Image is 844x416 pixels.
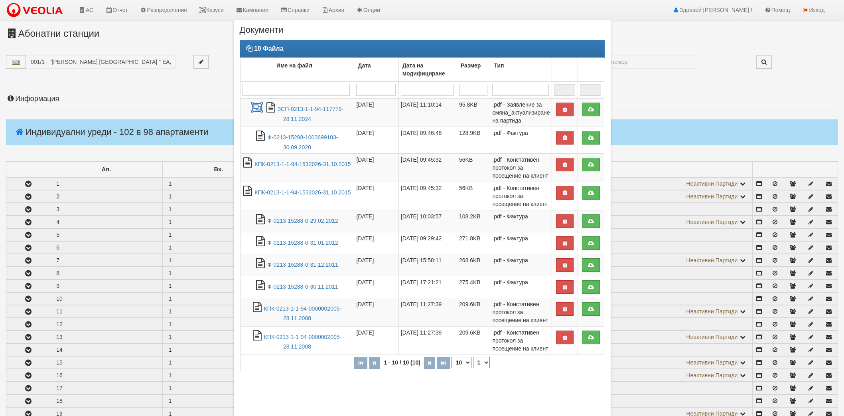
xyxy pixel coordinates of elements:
[437,357,450,369] button: Последна страница
[240,326,604,355] tr: КПК-0213-1-1-94-0000002005-28.11.2008.pdf - Констативен протокол за посещение на клиент
[240,98,604,127] tr: ЗСП-0213-1-1-94-117779-28.11.2024.pdf - Заявление за смяна_актуализиране на партида
[240,254,604,276] tr: Ф-0213-15288-0-31.12.2011.pdf - Фактура
[354,254,398,276] td: [DATE]
[398,254,457,276] td: [DATE] 15:58:11
[461,62,481,69] b: Размер
[398,232,457,254] td: [DATE] 09:29:42
[398,210,457,232] td: [DATE] 10:03:57
[457,153,490,182] td: 56KB
[254,161,351,167] a: КПК-0213-1-1-94-1532026-31.10.2015
[264,305,342,322] a: КПК-0213-1-1-94-0000002005-28.11.2008
[264,334,342,350] a: КПК-0213-1-1-94-0000002005-28.11.2008
[490,182,552,210] td: .pdf - Констативен протокол за посещение на клиент
[267,283,338,290] a: Ф-0213-15288-0-30.11.2011
[240,276,604,298] tr: Ф-0213-15288-0-30.11.2011.pdf - Фактура
[490,127,552,153] td: .pdf - Фактура
[457,127,490,153] td: 128.9KB
[457,210,490,232] td: 108.2KB
[552,57,578,81] td: : No sort applied, activate to apply an ascending sort
[490,210,552,232] td: .pdf - Фактура
[240,232,604,254] tr: Ф-0213-15288-0-31.01.2012.pdf - Фактура
[354,276,398,298] td: [DATE]
[490,98,552,127] td: .pdf - Заявление за смяна_актуализиране на партида
[578,57,604,81] td: : No sort applied, activate to apply an ascending sort
[490,276,552,298] td: .pdf - Фактура
[354,127,398,153] td: [DATE]
[267,218,338,224] a: Ф-0213-15288-0-29.02.2012
[457,57,490,81] td: Размер: No sort applied, activate to apply an ascending sort
[398,127,457,153] td: [DATE] 09:46:46
[402,62,445,77] b: Дата на модифициране
[398,182,457,210] td: [DATE] 09:45:32
[254,45,284,52] strong: 10 Файла
[457,326,490,355] td: 209.6KB
[354,232,398,254] td: [DATE]
[457,298,490,326] td: 209.6KB
[240,127,604,153] tr: Ф-0213-15288-1003699103-30.09.2020.pdf - Фактура
[457,98,490,127] td: 95.8KB
[240,298,604,326] tr: КПК-0213-1-1-94-0000002005-28.11.2008.pdf - Констативен протокол за посещение на клиент
[354,357,367,369] button: Първа страница
[398,98,457,127] td: [DATE] 11:10:14
[490,254,552,276] td: .pdf - Фактура
[240,182,604,210] tr: КПК-0213-1-1-94-1532026-31.10.2015.pdf - Констативен протокол за посещение на клиент
[240,26,284,40] span: Документи
[398,57,457,81] td: Дата на модифициране: No sort applied, activate to apply an ascending sort
[267,240,338,246] a: Ф-0213-15288-0-31.01.2012
[254,189,351,196] a: КПК-0213-1-1-94-1532026-31.10.2015
[276,62,312,69] b: Име на файл
[452,357,471,368] select: Брой редове на страница
[354,210,398,232] td: [DATE]
[354,326,398,355] td: [DATE]
[354,182,398,210] td: [DATE]
[490,298,552,326] td: .pdf - Констативен протокол за посещение на клиент
[490,153,552,182] td: .pdf - Констативен протокол за посещение на клиент
[398,276,457,298] td: [DATE] 17:21:21
[398,298,457,326] td: [DATE] 11:27:39
[473,357,490,368] select: Страница номер
[490,232,552,254] td: .pdf - Фактура
[457,232,490,254] td: 271.8KB
[240,210,604,232] tr: Ф-0213-15288-0-29.02.2012.pdf - Фактура
[494,62,504,69] b: Тип
[382,359,422,366] span: 1 - 10 / 10 (10)
[457,254,490,276] td: 268.6KB
[358,62,371,69] b: Дата
[354,57,398,81] td: Дата: No sort applied, activate to apply an ascending sort
[490,57,552,81] td: Тип: No sort applied, activate to apply an ascending sort
[490,326,552,355] td: .pdf - Констативен протокол за посещение на клиент
[398,326,457,355] td: [DATE] 11:27:39
[354,153,398,182] td: [DATE]
[278,106,343,122] a: ЗСП-0213-1-1-94-117779-28.11.2024
[354,98,398,127] td: [DATE]
[398,153,457,182] td: [DATE] 09:45:32
[424,357,435,369] button: Следваща страница
[267,261,338,268] a: Ф-0213-15288-0-31.12.2011
[457,182,490,210] td: 56KB
[457,276,490,298] td: 275.4KB
[240,57,354,81] td: Име на файл: No sort applied, activate to apply an ascending sort
[369,357,380,369] button: Предишна страница
[354,298,398,326] td: [DATE]
[267,134,338,151] a: Ф-0213-15288-1003699103-30.09.2020
[240,153,604,182] tr: КПК-0213-1-1-94-1532026-31.10.2015.pdf - Констативен протокол за посещение на клиент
